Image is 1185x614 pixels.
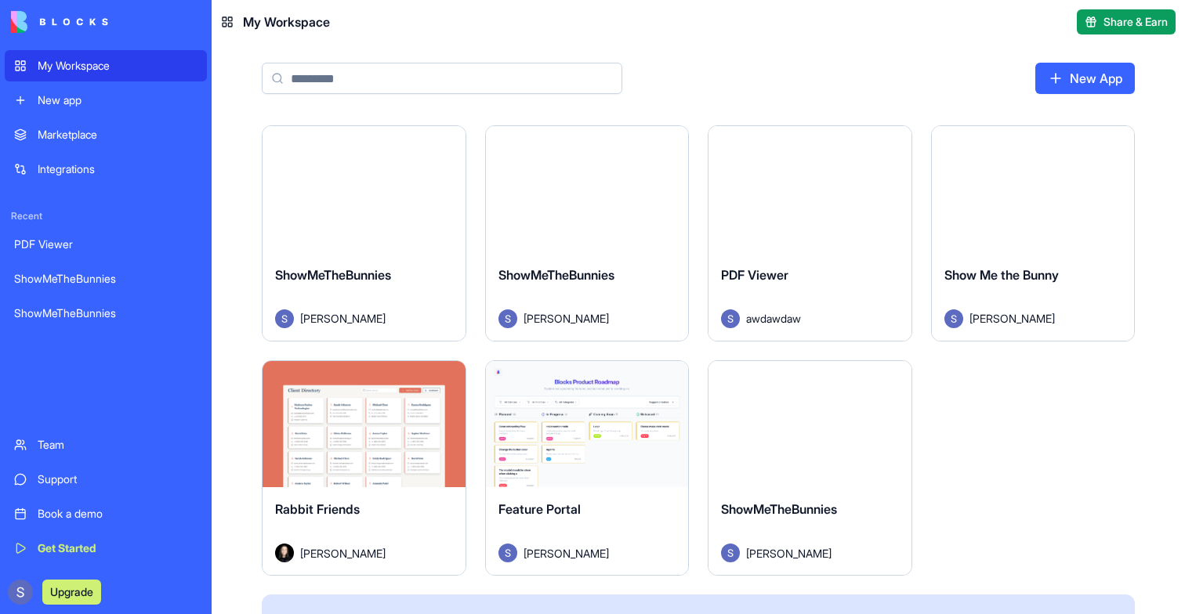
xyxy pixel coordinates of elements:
[262,125,466,341] a: ShowMeTheBunniesAvatar[PERSON_NAME]
[5,298,207,329] a: ShowMeTheBunnies
[14,271,197,287] div: ShowMeTheBunnies
[275,501,360,517] span: Rabbit Friends
[42,583,101,599] a: Upgrade
[721,267,788,283] span: PDF Viewer
[721,544,740,562] img: Avatar
[1103,14,1168,30] span: Share & Earn
[944,309,963,328] img: Avatar
[275,309,294,328] img: Avatar
[721,501,837,517] span: ShowMeTheBunnies
[5,85,207,116] a: New app
[1077,9,1176,34] button: Share & Earn
[5,50,207,81] a: My Workspace
[708,360,912,576] a: ShowMeTheBunniesAvatar[PERSON_NAME]
[38,437,197,453] div: Team
[721,309,740,328] img: Avatar
[38,161,197,177] div: Integrations
[38,471,197,487] div: Support
[262,360,466,576] a: Rabbit FriendsAvatar[PERSON_NAME]
[14,237,197,252] div: PDF Viewer
[38,127,197,143] div: Marketplace
[498,544,517,562] img: Avatar
[8,580,33,605] img: ACg8ocJg4p_dPqjhSL03u1SIVTGQdpy5AIiJU7nt3TQW-L-gyDNKzg=s96-c
[5,498,207,529] a: Book a demo
[944,267,1059,283] span: Show Me the Bunny
[498,267,614,283] span: ShowMeTheBunnies
[300,310,386,327] span: [PERSON_NAME]
[11,11,108,33] img: logo
[300,545,386,562] span: [PERSON_NAME]
[524,310,609,327] span: [PERSON_NAME]
[931,125,1136,341] a: Show Me the BunnyAvatar[PERSON_NAME]
[5,153,207,185] a: Integrations
[38,506,197,522] div: Book a demo
[5,533,207,564] a: Get Started
[485,360,690,576] a: Feature PortalAvatar[PERSON_NAME]
[524,545,609,562] span: [PERSON_NAME]
[498,501,581,517] span: Feature Portal
[5,119,207,150] a: Marketplace
[38,58,197,74] div: My Workspace
[5,429,207,460] a: Team
[38,92,197,108] div: New app
[243,13,330,31] span: My Workspace
[14,305,197,321] div: ShowMeTheBunnies
[5,210,207,222] span: Recent
[5,464,207,495] a: Support
[38,540,197,556] div: Get Started
[5,229,207,260] a: PDF Viewer
[1035,63,1135,94] a: New App
[485,125,690,341] a: ShowMeTheBunniesAvatar[PERSON_NAME]
[746,310,801,327] span: awdawdaw
[275,544,294,562] img: Avatar
[498,309,517,328] img: Avatar
[5,263,207,294] a: ShowMeTheBunnies
[746,545,832,562] span: [PERSON_NAME]
[275,267,391,283] span: ShowMeTheBunnies
[969,310,1055,327] span: [PERSON_NAME]
[708,125,912,341] a: PDF ViewerAvatarawdawdaw
[42,580,101,605] button: Upgrade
